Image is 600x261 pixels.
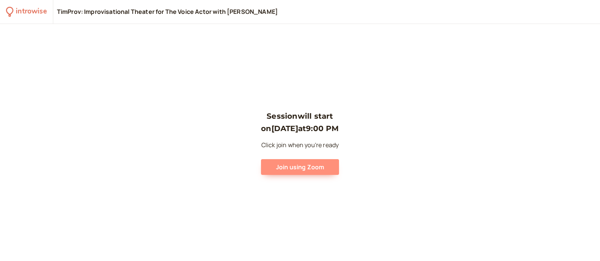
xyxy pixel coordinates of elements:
button: Join using Zoom [261,159,339,175]
p: Click join when you're ready [261,140,339,150]
span: Join using Zoom [276,163,324,171]
div: introwise [16,6,46,18]
div: TimProv: Improvisational Theater for The Voice Actor with [PERSON_NAME] [57,8,278,16]
h3: Session will start on [DATE] at 9:00 PM [261,110,339,134]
